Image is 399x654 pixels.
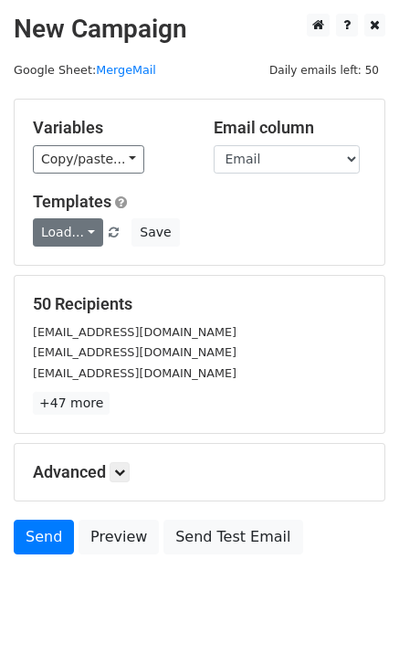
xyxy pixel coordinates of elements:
[308,566,399,654] iframe: Chat Widget
[33,192,111,211] a: Templates
[263,63,385,77] a: Daily emails left: 50
[33,345,236,359] small: [EMAIL_ADDRESS][DOMAIN_NAME]
[96,63,156,77] a: MergeMail
[33,218,103,247] a: Load...
[263,60,385,80] span: Daily emails left: 50
[131,218,179,247] button: Save
[79,520,159,554] a: Preview
[14,63,156,77] small: Google Sheet:
[214,118,367,138] h5: Email column
[14,520,74,554] a: Send
[33,366,236,380] small: [EMAIL_ADDRESS][DOMAIN_NAME]
[33,392,110,415] a: +47 more
[33,118,186,138] h5: Variables
[33,294,366,314] h5: 50 Recipients
[33,145,144,174] a: Copy/paste...
[33,462,366,482] h5: Advanced
[33,325,236,339] small: [EMAIL_ADDRESS][DOMAIN_NAME]
[14,14,385,45] h2: New Campaign
[163,520,302,554] a: Send Test Email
